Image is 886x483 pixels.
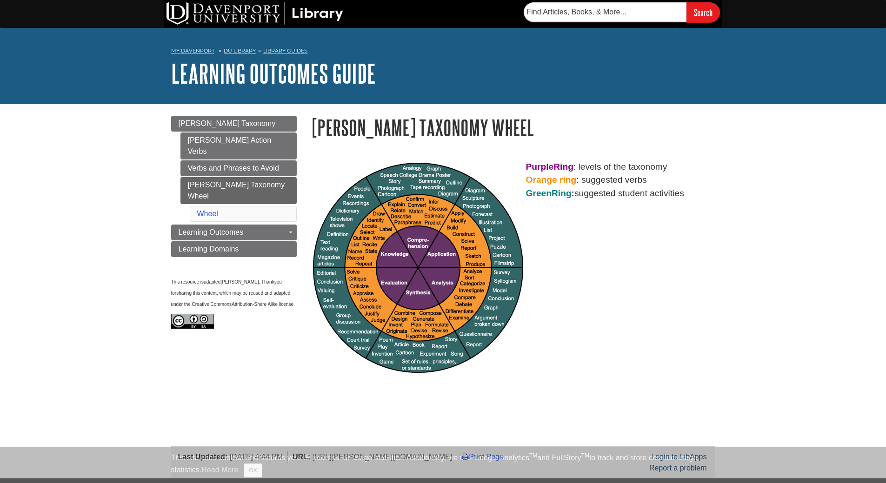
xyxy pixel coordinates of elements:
a: Verbs and Phrases to Avoid [180,160,297,176]
strong: Purple [526,162,554,172]
span: you for [171,279,283,296]
a: [PERSON_NAME] Taxonomy [171,116,297,132]
span: sharing this content, which may be reused and adapted under the Creative Commons . [171,291,295,307]
a: Read More [201,466,238,474]
a: [PERSON_NAME] Taxonomy Wheel [180,177,297,204]
div: Guide Page Menu [171,116,297,343]
a: Library Guides [263,47,307,54]
a: Wheel [197,210,218,218]
a: DU Library [224,47,256,54]
input: Search [686,2,720,22]
a: My Davenport [171,47,214,55]
nav: breadcrumb [171,45,715,60]
span: [PERSON_NAME]. Thank [220,279,274,285]
a: Learning Domains [171,241,297,257]
img: DU Library [167,2,343,25]
span: This resource is [171,279,204,285]
h1: [PERSON_NAME] Taxonomy Wheel [311,116,715,139]
div: This site uses cookies and records your IP address for usage statistics. Additionally, we use Goo... [171,452,715,477]
span: Attribution-Share Alike license [232,302,293,307]
span: Ring [552,188,572,198]
a: Learning Outcomes Guide [171,59,376,88]
span: Learning Domains [179,245,239,253]
form: Searches DU Library's articles, books, and more [524,2,720,22]
a: [PERSON_NAME] Action Verbs [180,132,297,159]
span: Learning Outcomes [179,228,244,236]
span: Green [526,188,552,198]
input: Find Articles, Books, & More... [524,2,686,22]
p: : levels of the taxonomy : suggested verbs suggested student activities [311,160,715,200]
strong: Ring [553,162,573,172]
span: adapted [204,279,220,285]
button: Close [244,463,262,477]
sup: TM [529,452,537,459]
strong: : [526,188,575,198]
strong: Orange ring [526,175,577,185]
span: [PERSON_NAME] Taxonomy [179,119,276,127]
a: Learning Outcomes [171,225,297,240]
sup: TM [581,452,589,459]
